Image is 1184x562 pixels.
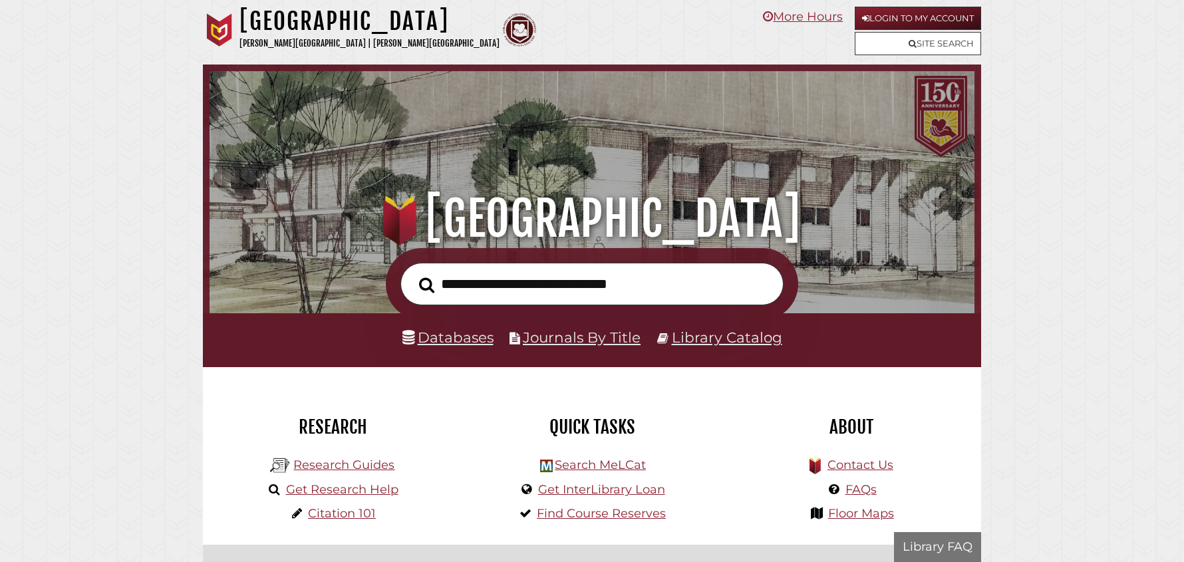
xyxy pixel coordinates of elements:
[227,190,957,248] h1: [GEOGRAPHIC_DATA]
[412,273,441,297] button: Search
[732,416,971,438] h2: About
[213,416,452,438] h2: Research
[472,416,712,438] h2: Quick Tasks
[239,36,500,51] p: [PERSON_NAME][GEOGRAPHIC_DATA] | [PERSON_NAME][GEOGRAPHIC_DATA]
[538,482,665,497] a: Get InterLibrary Loan
[293,458,394,472] a: Research Guides
[503,13,536,47] img: Calvin Theological Seminary
[855,7,981,30] a: Login to My Account
[845,482,877,497] a: FAQs
[203,13,236,47] img: Calvin University
[855,32,981,55] a: Site Search
[308,506,376,521] a: Citation 101
[402,329,494,346] a: Databases
[239,7,500,36] h1: [GEOGRAPHIC_DATA]
[523,329,641,346] a: Journals By Title
[763,9,843,24] a: More Hours
[419,277,434,293] i: Search
[827,458,893,472] a: Contact Us
[270,456,290,476] img: Hekman Library Logo
[555,458,646,472] a: Search MeLCat
[286,482,398,497] a: Get Research Help
[672,329,782,346] a: Library Catalog
[537,506,666,521] a: Find Course Reserves
[828,506,894,521] a: Floor Maps
[540,460,553,472] img: Hekman Library Logo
